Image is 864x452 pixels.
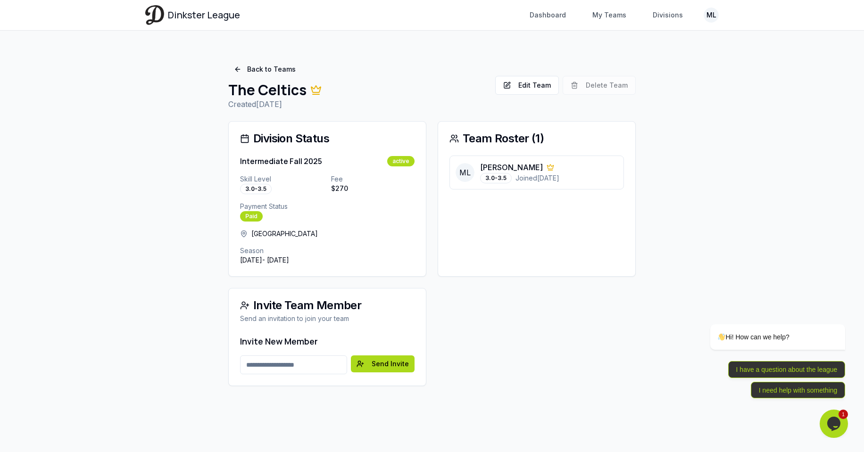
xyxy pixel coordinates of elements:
button: Send Invite [351,355,415,372]
span: Joined [DATE] [515,173,559,183]
div: active [387,156,415,166]
a: Back to Teams [228,61,301,78]
iframe: chat widget [820,410,850,438]
a: Dinkster League [145,5,240,25]
h3: Invite New Member [240,335,415,348]
button: Edit Team [495,76,559,95]
p: $ 270 [331,184,415,193]
span: ML [456,163,474,182]
div: Invite Team Member [240,300,415,311]
div: Paid [240,211,263,222]
span: Dinkster League [168,8,240,22]
iframe: chat widget [680,239,850,405]
span: [GEOGRAPHIC_DATA] [251,229,318,238]
p: [DATE] - [DATE] [240,255,415,265]
h3: Intermediate Fall 2025 [240,156,322,167]
div: Division Status [240,133,415,144]
a: Divisions [647,7,689,24]
p: Payment Status [240,202,415,211]
h1: The Celtics [228,82,488,99]
div: 3.0-3.5 [240,184,272,194]
div: Send an invitation to join your team [240,314,415,323]
img: Dinkster [145,5,164,25]
p: Fee [331,174,415,184]
p: Created [DATE] [228,99,488,110]
p: Season [240,246,415,255]
button: ML [704,8,719,23]
a: Dashboard [524,7,572,24]
p: [PERSON_NAME] [480,162,543,173]
div: 3.0-3.5 [480,173,512,183]
p: Skill Level [240,174,324,184]
div: Team Roster ( 1 ) [449,133,624,144]
a: My Teams [587,7,632,24]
